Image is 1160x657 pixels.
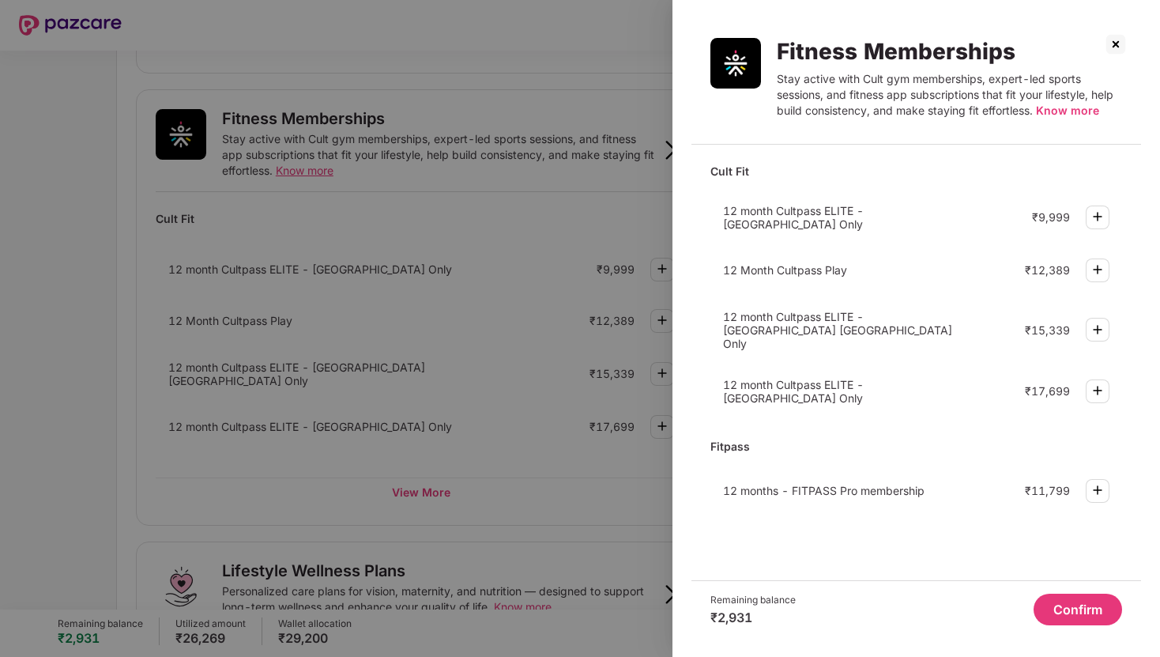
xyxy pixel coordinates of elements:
[1088,260,1107,279] img: svg+xml;base64,PHN2ZyBpZD0iUGx1cy0zMngzMiIgeG1sbnM9Imh0dHA6Ly93d3cudzMub3JnLzIwMDAvc3ZnIiB3aWR0aD...
[723,378,864,405] span: 12 month Cultpass ELITE - [GEOGRAPHIC_DATA] Only
[723,263,847,277] span: 12 Month Cultpass Play
[1088,207,1107,226] img: svg+xml;base64,PHN2ZyBpZD0iUGx1cy0zMngzMiIgeG1sbnM9Imh0dHA6Ly93d3cudzMub3JnLzIwMDAvc3ZnIiB3aWR0aD...
[1034,594,1122,625] button: Confirm
[710,610,796,625] div: ₹2,931
[710,432,1122,460] div: Fitpass
[710,157,1122,185] div: Cult Fit
[723,310,952,350] span: 12 month Cultpass ELITE - [GEOGRAPHIC_DATA] [GEOGRAPHIC_DATA] Only
[1025,323,1070,337] div: ₹15,339
[1032,210,1070,224] div: ₹9,999
[777,38,1122,65] div: Fitness Memberships
[710,594,796,606] div: Remaining balance
[723,204,864,231] span: 12 month Cultpass ELITE - [GEOGRAPHIC_DATA] Only
[710,38,761,89] img: Fitness Memberships
[1025,384,1070,398] div: ₹17,699
[1103,32,1128,57] img: svg+xml;base64,PHN2ZyBpZD0iQ3Jvc3MtMzJ4MzIiIHhtbG5zPSJodHRwOi8vd3d3LnczLm9yZy8yMDAwL3N2ZyIgd2lkdG...
[1088,320,1107,339] img: svg+xml;base64,PHN2ZyBpZD0iUGx1cy0zMngzMiIgeG1sbnM9Imh0dHA6Ly93d3cudzMub3JnLzIwMDAvc3ZnIiB3aWR0aD...
[1025,263,1070,277] div: ₹12,389
[1088,481,1107,500] img: svg+xml;base64,PHN2ZyBpZD0iUGx1cy0zMngzMiIgeG1sbnM9Imh0dHA6Ly93d3cudzMub3JnLzIwMDAvc3ZnIiB3aWR0aD...
[1036,104,1099,117] span: Know more
[1088,381,1107,400] img: svg+xml;base64,PHN2ZyBpZD0iUGx1cy0zMngzMiIgeG1sbnM9Imh0dHA6Ly93d3cudzMub3JnLzIwMDAvc3ZnIiB3aWR0aD...
[777,71,1122,119] div: Stay active with Cult gym memberships, expert-led sports sessions, and fitness app subscriptions ...
[723,484,925,497] span: 12 months - FITPASS Pro membership
[1025,484,1070,497] div: ₹11,799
